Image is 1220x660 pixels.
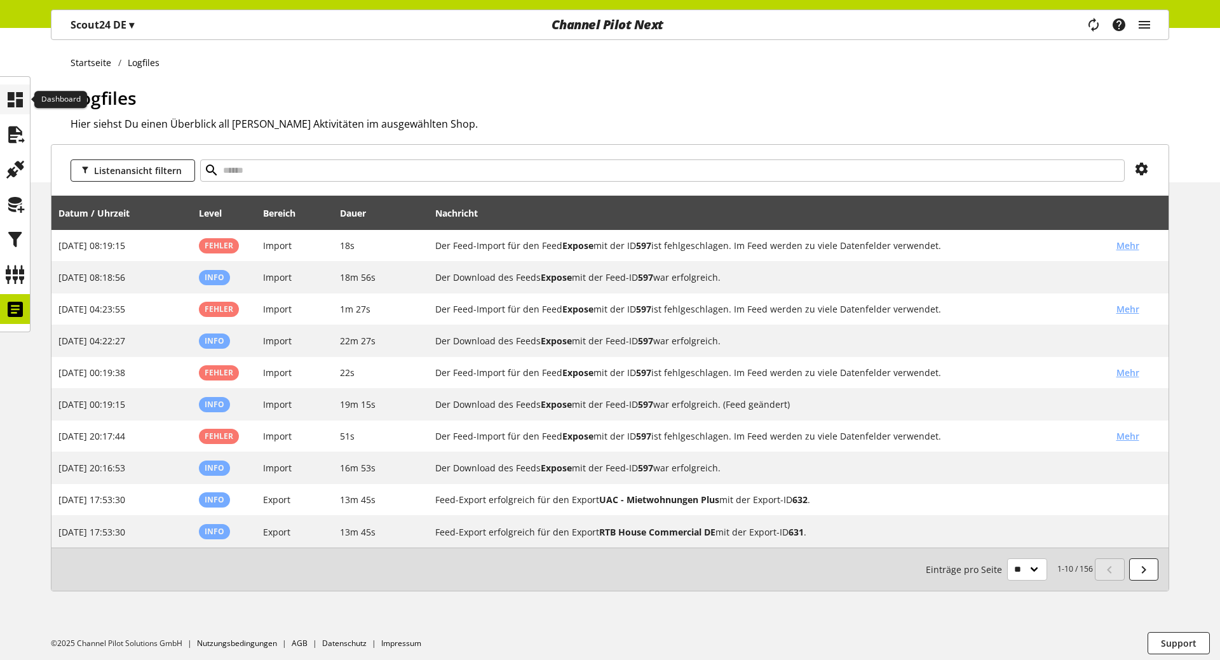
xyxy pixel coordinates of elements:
nav: main navigation [51,10,1169,40]
a: Startseite [71,56,118,69]
span: [DATE] 00:19:38 [58,367,125,379]
b: 597 [638,398,653,410]
b: Expose [541,335,572,347]
span: Import [263,462,292,474]
b: 597 [638,335,653,347]
span: Import [263,271,292,283]
span: Fehler [205,367,233,378]
span: [DATE] 20:16:53 [58,462,125,474]
h2: Feed-Export erfolgreich für den Export RTB House Commercial DE mit der Export-ID 631. [435,525,1138,539]
b: Expose [541,271,572,283]
button: Listenansicht filtern [71,159,195,182]
h2: Hier siehst Du einen Überblick all [PERSON_NAME] Aktivitäten im ausgewählten Shop. [71,116,1169,131]
span: Mehr [1116,239,1139,252]
b: 597 [638,462,653,474]
div: Dauer [340,206,379,220]
button: Mehr [1107,425,1149,447]
span: Support [1161,636,1196,650]
span: Logfiles [71,86,137,110]
span: 51s [340,430,355,442]
button: Mehr [1107,298,1149,320]
span: Import [263,430,292,442]
b: 597 [638,271,653,283]
h2: Der Feed-Import für den Feed Expose mit der ID 597 ist fehlgeschlagen. Im Feed werden zu viele Da... [435,429,1106,443]
span: Info [205,526,224,537]
span: Export [263,494,290,506]
h2: Der Download des Feeds Expose mit der Feed-ID 597 war erfolgreich. [435,334,1138,347]
span: Fehler [205,431,233,441]
b: Expose [562,430,593,442]
span: 19m 15s [340,398,376,410]
small: 1-10 / 156 [926,558,1093,581]
h2: Der Download des Feeds Expose mit der Feed-ID 597 war erfolgreich. [435,461,1138,475]
b: Expose [562,239,593,252]
div: Nachricht [435,200,1162,226]
a: Nutzungsbedingungen [197,638,277,649]
b: 597 [636,239,651,252]
span: 22s [340,367,355,379]
b: Expose [541,462,572,474]
span: [DATE] 17:53:30 [58,526,125,538]
button: Mehr [1107,361,1149,384]
span: [DATE] 08:18:56 [58,271,125,283]
span: 1m 27s [340,303,370,315]
div: Bereich [263,206,308,220]
h2: Der Feed-Import für den Feed Expose mit der ID 597 ist fehlgeschlagen. Im Feed werden zu viele Da... [435,366,1106,379]
span: Listenansicht filtern [94,164,182,177]
h2: Feed-Export erfolgreich für den Export UAC - Mietwohnungen Plus mit der Export-ID 632. [435,493,1138,506]
span: Info [205,272,224,283]
span: 13m 45s [340,494,376,506]
span: Import [263,335,292,347]
span: [DATE] 04:23:55 [58,303,125,315]
div: Datum / Uhrzeit [58,206,142,220]
a: Datenschutz [322,638,367,649]
b: 597 [636,303,651,315]
b: Expose [541,398,572,410]
span: Fehler [205,304,233,314]
span: [DATE] 20:17:44 [58,430,125,442]
span: ▾ [129,18,134,32]
p: Scout24 DE [71,17,134,32]
b: 597 [636,367,651,379]
b: 632 [792,494,808,506]
b: UAC - Mietwohnungen Plus [599,494,719,506]
span: Info [205,462,224,473]
span: Import [263,398,292,410]
span: [DATE] 04:22:27 [58,335,125,347]
b: Expose [562,303,593,315]
span: Mehr [1116,366,1139,379]
span: Mehr [1116,429,1139,443]
b: 597 [636,430,651,442]
h2: Der Download des Feeds Expose mit der Feed-ID 597 war erfolgreich. [435,271,1138,284]
button: Support [1148,632,1210,654]
b: 631 [789,526,804,538]
h2: Der Feed-Import für den Feed Expose mit der ID 597 ist fehlgeschlagen. Im Feed werden zu viele Da... [435,302,1106,316]
span: Import [263,239,292,252]
span: 22m 27s [340,335,376,347]
span: 13m 45s [340,526,376,538]
span: 16m 53s [340,462,376,474]
span: Info [205,399,224,410]
span: Einträge pro Seite [926,563,1007,576]
span: Import [263,303,292,315]
span: 18m 56s [340,271,376,283]
span: Export [263,526,290,538]
h2: Der Download des Feeds Expose mit der Feed-ID 597 war erfolgreich. (Feed geändert) [435,398,1138,411]
li: ©2025 Channel Pilot Solutions GmbH [51,638,197,649]
span: 18s [340,239,355,252]
b: RTB House Commercial DE [599,526,715,538]
h2: Der Feed-Import für den Feed Expose mit der ID 597 ist fehlgeschlagen. Im Feed werden zu viele Da... [435,239,1106,252]
div: Dashboard [34,91,87,109]
span: Info [205,494,224,505]
b: Expose [562,367,593,379]
span: [DATE] 08:19:15 [58,239,125,252]
span: [DATE] 17:53:30 [58,494,125,506]
span: Mehr [1116,302,1139,316]
div: Level [199,206,234,220]
span: Info [205,335,224,346]
a: AGB [292,638,308,649]
button: Mehr [1107,234,1149,257]
span: Fehler [205,240,233,251]
a: Impressum [381,638,421,649]
span: Import [263,367,292,379]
